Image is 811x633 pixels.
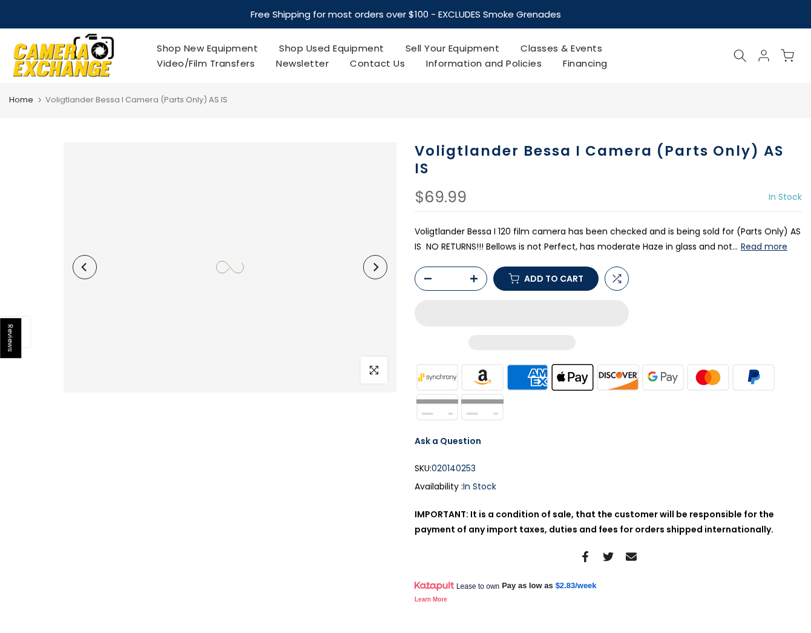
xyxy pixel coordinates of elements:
[460,392,505,422] img: visa
[266,56,340,71] a: Newsletter
[45,94,228,105] span: Voligtlander Bessa I Camera (Parts Only) AS IS
[251,8,561,21] strong: Free Shipping for most orders over $100 - EXCLUDES Smoke Grenades
[146,41,269,56] a: Shop New Equipment
[640,362,686,392] img: google pay
[460,362,505,392] img: amazon payments
[9,94,33,106] a: Home
[415,224,802,254] p: Voligtlander Bessa I 120 film camera has been checked and is being sold for (Parts Only) AS IS NO...
[415,190,467,205] div: $69.99
[416,56,553,71] a: Information and Policies
[340,56,416,71] a: Contact Us
[363,255,387,279] button: Next
[505,362,550,392] img: american express
[580,549,591,564] a: Share on Facebook
[415,479,802,494] div: Availability :
[596,362,641,392] img: discover
[603,549,614,564] a: Share on Twitter
[626,549,637,564] a: Share on Email
[553,56,619,71] a: Financing
[415,508,774,535] strong: IMPORTANT: It is a condition of sale, that the customer will be responsible for the payment of an...
[415,596,447,603] a: Learn More
[415,461,802,476] div: SKU:
[556,580,597,591] a: $2.83/week
[463,480,496,492] span: In Stock
[456,582,499,591] span: Lease to own
[415,435,481,447] a: Ask a Question
[493,267,599,291] button: Add to cart
[415,392,460,422] img: shopify pay
[550,362,596,392] img: apple pay
[415,142,802,177] h1: Voligtlander Bessa I Camera (Parts Only) AS IS
[415,362,460,392] img: synchrony
[510,41,613,56] a: Classes & Events
[395,41,510,56] a: Sell Your Equipment
[73,255,97,279] button: Previous
[524,274,583,283] span: Add to cart
[686,362,731,392] img: master
[731,362,777,392] img: paypal
[146,56,266,71] a: Video/Film Transfers
[741,241,787,252] button: Read more
[502,580,553,591] span: Pay as low as
[269,41,395,56] a: Shop Used Equipment
[769,191,802,203] span: In Stock
[432,461,476,476] span: 020140253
